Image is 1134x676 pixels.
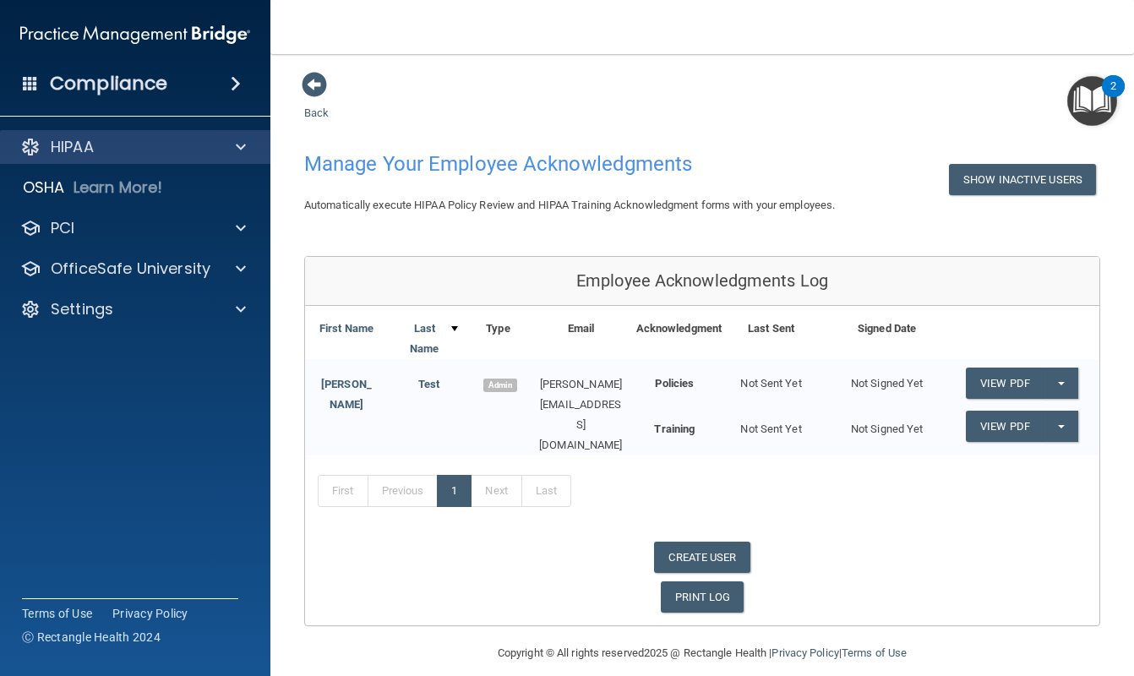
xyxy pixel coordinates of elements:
div: [PERSON_NAME][EMAIL_ADDRESS][DOMAIN_NAME] [526,374,636,455]
a: Settings [20,299,246,319]
a: View PDF [966,368,1044,399]
p: PCI [51,218,74,238]
p: Learn More! [74,177,163,198]
div: Last Sent [713,319,829,339]
div: Not Sent Yet [713,359,829,394]
h4: Compliance [50,72,167,95]
h4: Manage Your Employee Acknowledgments [304,153,758,175]
a: [PERSON_NAME] [321,378,372,411]
a: PCI [20,218,246,238]
a: Last [521,475,571,507]
a: Privacy Policy [112,605,188,622]
a: Terms of Use [22,605,92,622]
p: HIPAA [51,137,94,157]
a: Previous [368,475,439,507]
div: Email [526,319,636,339]
button: Open Resource Center, 2 new notifications [1067,76,1117,126]
div: Type [471,319,526,339]
b: Training [654,422,695,435]
a: Last Name [401,319,458,359]
iframe: Drift Widget Chat Controller [842,556,1114,624]
span: Automatically execute HIPAA Policy Review and HIPAA Training Acknowledgment forms with your emplo... [304,199,835,211]
a: View PDF [966,411,1044,442]
button: Show Inactive Users [949,164,1096,195]
p: Settings [51,299,113,319]
p: OSHA [23,177,65,198]
div: Acknowledgment [636,319,713,339]
a: Back [304,86,329,119]
div: 2 [1110,86,1116,108]
div: Not Signed Yet [829,359,945,394]
a: First [318,475,368,507]
a: Test [418,378,439,390]
span: Admin [483,379,517,392]
img: PMB logo [20,18,250,52]
div: Employee Acknowledgments Log [305,257,1099,306]
a: 1 [437,475,472,507]
a: CREATE USER [654,542,750,573]
a: Privacy Policy [771,646,838,659]
a: Terms of Use [842,646,907,659]
a: HIPAA [20,137,246,157]
div: Not Sent Yet [713,411,829,439]
a: First Name [319,319,373,339]
p: OfficeSafe University [51,259,210,279]
a: Next [471,475,521,507]
div: Not Signed Yet [829,411,945,439]
div: Signed Date [829,319,945,339]
a: OfficeSafe University [20,259,246,279]
a: PRINT LOG [661,581,744,613]
span: Ⓒ Rectangle Health 2024 [22,629,161,646]
b: Policies [655,377,694,390]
